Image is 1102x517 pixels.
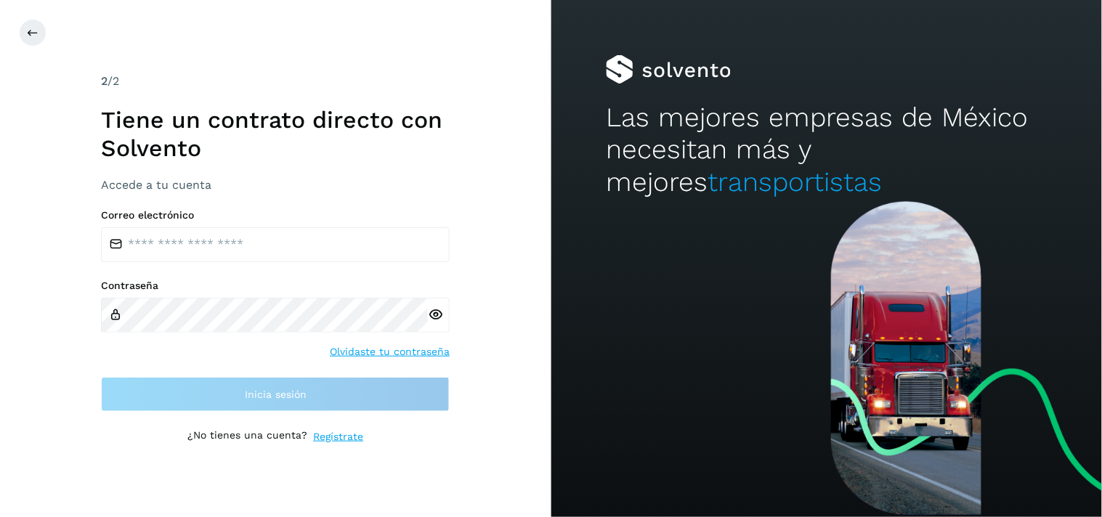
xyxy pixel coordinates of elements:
span: 2 [101,74,108,88]
p: ¿No tienes una cuenta? [187,429,307,444]
span: Inicia sesión [245,389,307,399]
div: /2 [101,73,450,90]
a: Regístrate [313,429,363,444]
button: Inicia sesión [101,377,450,412]
label: Correo electrónico [101,209,450,221]
span: transportistas [708,166,882,198]
a: Olvidaste tu contraseña [330,344,450,359]
label: Contraseña [101,280,450,292]
h1: Tiene un contrato directo con Solvento [101,106,450,162]
h2: Las mejores empresas de México necesitan más y mejores [606,102,1047,198]
h3: Accede a tu cuenta [101,178,450,192]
